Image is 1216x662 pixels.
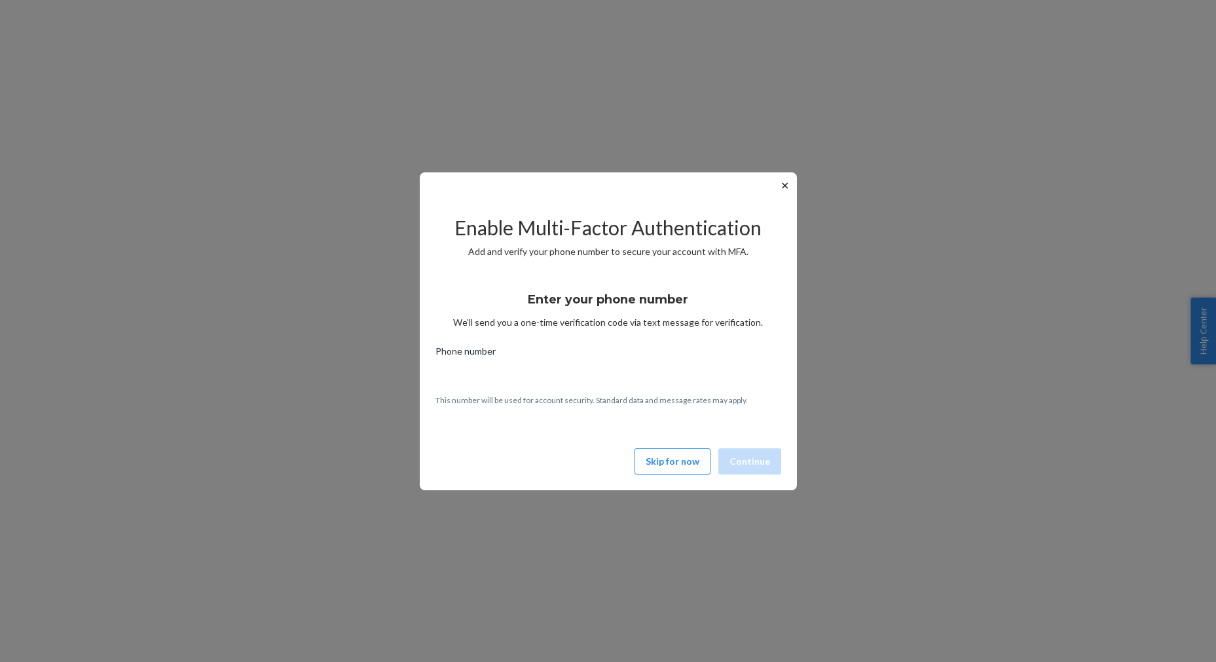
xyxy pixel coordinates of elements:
[528,291,688,308] h3: Enter your phone number
[778,178,792,193] button: ✕
[435,345,496,363] span: Phone number
[435,395,781,406] p: This number will be used for account security. Standard data and message rates may apply.
[718,448,781,475] button: Continue
[435,281,781,329] div: We’ll send you a one-time verification code via text message for verification.
[435,245,781,258] p: Add and verify your phone number to secure your account with MFA.
[435,217,781,239] h2: Enable Multi-Factor Authentication
[635,448,710,475] button: Skip for now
